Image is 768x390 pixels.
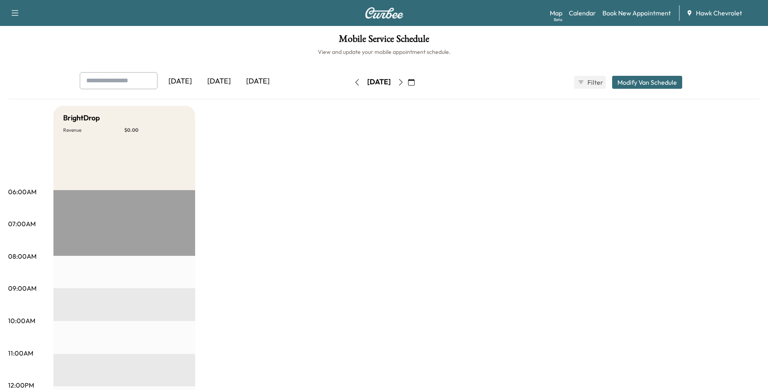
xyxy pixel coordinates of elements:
p: 12:00PM [8,380,34,390]
h6: View and update your mobile appointment schedule. [8,48,760,56]
div: [DATE] [367,77,391,87]
div: [DATE] [238,72,277,91]
p: 10:00AM [8,316,35,326]
span: Filter [587,77,602,87]
img: Curbee Logo [365,7,404,19]
a: Book New Appointment [602,8,671,18]
div: [DATE] [200,72,238,91]
p: $ 0.00 [124,127,185,133]
div: [DATE] [161,72,200,91]
h5: BrightDrop [63,112,100,124]
a: MapBeta [550,8,562,18]
p: 07:00AM [8,219,36,229]
p: 09:00AM [8,283,36,293]
p: 06:00AM [8,187,36,197]
a: Calendar [569,8,596,18]
p: Revenue [63,127,124,133]
p: 11:00AM [8,348,33,358]
span: Hawk Chevrolet [696,8,742,18]
h1: Mobile Service Schedule [8,34,760,48]
div: Beta [554,17,562,23]
button: Filter [574,76,606,89]
p: 08:00AM [8,251,36,261]
button: Modify Van Schedule [612,76,682,89]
